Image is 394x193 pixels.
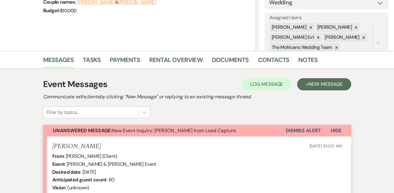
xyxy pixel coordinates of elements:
[212,55,249,68] a: Documents
[83,55,101,68] a: Tasks
[52,184,66,191] b: Vision
[308,81,342,87] span: New Message
[270,43,333,52] div: The Mohicans Wedding Team
[53,127,236,134] span: New Event Inquiry: [PERSON_NAME] from Lead Capture
[52,161,65,167] b: Event
[286,125,321,137] button: Dismiss Alert
[242,78,292,90] button: Log Message
[43,7,61,14] span: Budget:
[258,55,289,68] a: Contacts
[46,109,79,116] div: Filter by topics...
[310,143,342,149] span: [DATE] 10:00 AM
[43,78,108,91] h1: Event Messages
[270,23,307,32] div: [PERSON_NAME]
[269,13,384,22] label: Assigned Users:
[43,125,286,137] button: Unanswered Message:New Event Inquiry: [PERSON_NAME] from Lead Capture
[315,23,353,32] div: [PERSON_NAME]
[270,33,315,42] div: [PERSON_NAME] Ext
[321,125,351,137] button: Hide
[250,81,283,87] span: Log Message
[323,33,360,42] div: [PERSON_NAME]
[52,143,101,150] h5: [PERSON_NAME]
[52,177,107,183] b: Anticipated guest count
[297,78,351,90] button: +New Message
[52,153,64,159] b: From
[298,55,318,68] a: Notes
[43,93,351,100] h2: Communicate with clients by clicking "New Message" or replying to an existing message thread.
[52,169,81,175] b: Desired date
[43,55,74,68] a: Messages
[60,8,76,14] span: $10,000
[110,55,140,68] a: Payments
[331,127,341,134] span: Hide
[53,127,112,134] strong: Unanswered Message:
[149,55,203,68] a: Rental Overview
